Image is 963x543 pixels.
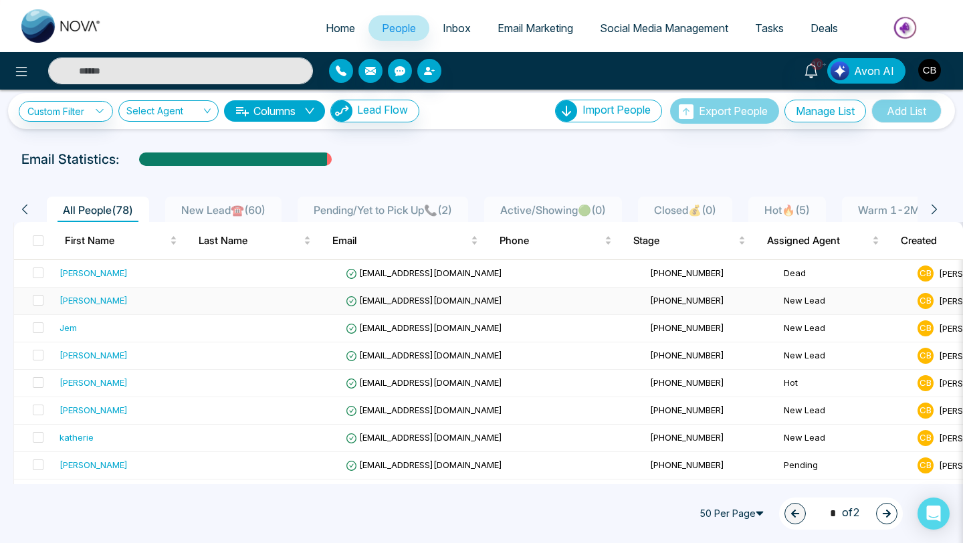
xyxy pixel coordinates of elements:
[495,203,611,217] span: Active/Showing🟢 ( 0 )
[346,322,502,333] span: [EMAIL_ADDRESS][DOMAIN_NAME]
[795,58,827,82] a: 10+
[60,403,128,417] div: [PERSON_NAME]
[811,21,838,35] span: Deals
[489,222,623,259] th: Phone
[304,106,315,116] span: down
[224,100,325,122] button: Columnsdown
[582,103,651,116] span: Import People
[322,222,489,259] th: Email
[650,459,724,470] span: [PHONE_NUMBER]
[693,503,774,524] span: 50 Per Page
[346,377,502,388] span: [EMAIL_ADDRESS][DOMAIN_NAME]
[918,265,934,282] span: C B
[650,295,724,306] span: [PHONE_NUMBER]
[188,222,322,259] th: Last Name
[650,267,724,278] span: [PHONE_NUMBER]
[498,21,573,35] span: Email Marketing
[484,15,586,41] a: Email Marketing
[670,98,779,124] button: Export People
[650,405,724,415] span: [PHONE_NUMBER]
[918,457,934,473] span: C B
[650,377,724,388] span: [PHONE_NUMBER]
[853,203,953,217] span: Warm 1-2M🟠 ( 3 )
[633,233,736,249] span: Stage
[368,15,429,41] a: People
[325,100,419,122] a: Lead FlowLead Flow
[600,21,728,35] span: Social Media Management
[778,397,912,425] td: New Lead
[346,267,502,278] span: [EMAIL_ADDRESS][DOMAIN_NAME]
[346,350,502,360] span: [EMAIL_ADDRESS][DOMAIN_NAME]
[918,293,934,309] span: C B
[756,222,890,259] th: Assigned Agent
[831,62,849,80] img: Lead Flow
[778,288,912,315] td: New Lead
[858,13,955,43] img: Market-place.gif
[58,203,138,217] span: All People ( 78 )
[623,222,756,259] th: Stage
[854,63,894,79] span: Avon AI
[918,59,941,82] img: User Avatar
[65,233,167,249] span: First Name
[649,203,722,217] span: Closed💰 ( 0 )
[326,21,355,35] span: Home
[778,370,912,397] td: Hot
[331,100,352,122] img: Lead Flow
[346,459,502,470] span: [EMAIL_ADDRESS][DOMAIN_NAME]
[60,321,77,334] div: Jem
[918,430,934,446] span: C B
[811,58,823,70] span: 10+
[199,233,301,249] span: Last Name
[308,203,457,217] span: Pending/Yet to Pick Up📞 ( 2 )
[429,15,484,41] a: Inbox
[827,58,905,84] button: Avon AI
[778,425,912,452] td: New Lead
[60,294,128,307] div: [PERSON_NAME]
[778,342,912,370] td: New Lead
[21,9,102,43] img: Nova CRM Logo
[650,350,724,360] span: [PHONE_NUMBER]
[54,222,188,259] th: First Name
[778,260,912,288] td: Dead
[918,403,934,419] span: C B
[822,504,860,522] span: of 2
[918,320,934,336] span: C B
[60,266,128,280] div: [PERSON_NAME]
[60,458,128,471] div: [PERSON_NAME]
[586,15,742,41] a: Social Media Management
[650,322,724,333] span: [PHONE_NUMBER]
[346,432,502,443] span: [EMAIL_ADDRESS][DOMAIN_NAME]
[767,233,869,249] span: Assigned Agent
[918,348,934,364] span: C B
[443,21,471,35] span: Inbox
[778,479,912,507] td: New Lead
[176,203,271,217] span: New Lead☎️ ( 60 )
[346,295,502,306] span: [EMAIL_ADDRESS][DOMAIN_NAME]
[346,405,502,415] span: [EMAIL_ADDRESS][DOMAIN_NAME]
[60,376,128,389] div: [PERSON_NAME]
[784,100,866,122] button: Manage List
[755,21,784,35] span: Tasks
[918,498,950,530] div: Open Intercom Messenger
[918,375,934,391] span: C B
[382,21,416,35] span: People
[19,101,113,122] a: Custom Filter
[312,15,368,41] a: Home
[332,233,468,249] span: Email
[778,315,912,342] td: New Lead
[21,149,119,169] p: Email Statistics:
[60,348,128,362] div: [PERSON_NAME]
[650,432,724,443] span: [PHONE_NUMBER]
[500,233,602,249] span: Phone
[759,203,815,217] span: Hot🔥 ( 5 )
[797,15,851,41] a: Deals
[778,452,912,479] td: Pending
[699,104,768,118] span: Export People
[330,100,419,122] button: Lead Flow
[742,15,797,41] a: Tasks
[357,103,408,116] span: Lead Flow
[60,431,94,444] div: katherie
